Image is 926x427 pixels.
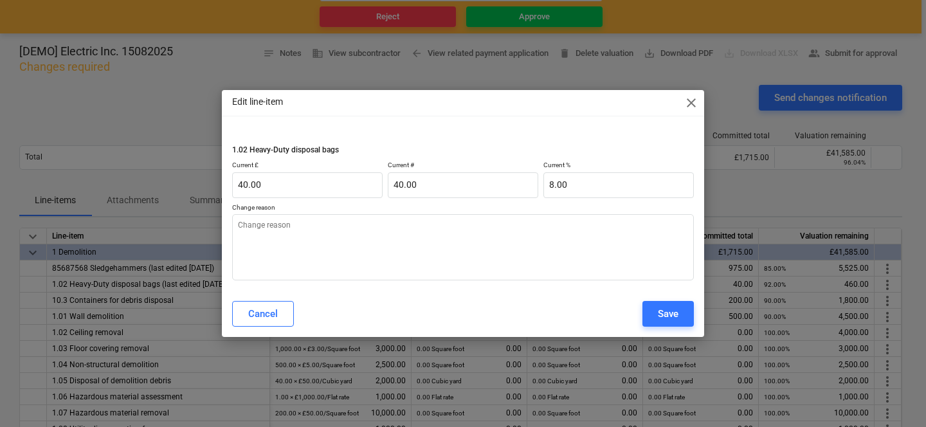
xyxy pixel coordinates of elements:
p: Change reason [232,203,694,214]
p: Edit line-item [232,95,283,109]
div: 1.02 Heavy-Duty disposal bags [232,145,694,156]
div: Save [658,305,678,322]
button: Save [642,301,694,327]
iframe: Chat Widget [862,365,926,427]
input: Current % [543,172,694,198]
button: Cancel [232,301,294,327]
p: Current £ [232,161,383,172]
p: Current # [388,161,538,172]
p: Current % [543,161,694,172]
div: Cancel [248,305,278,322]
span: close [684,95,699,111]
input: Current £ [232,172,383,198]
input: Current # [388,172,538,198]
